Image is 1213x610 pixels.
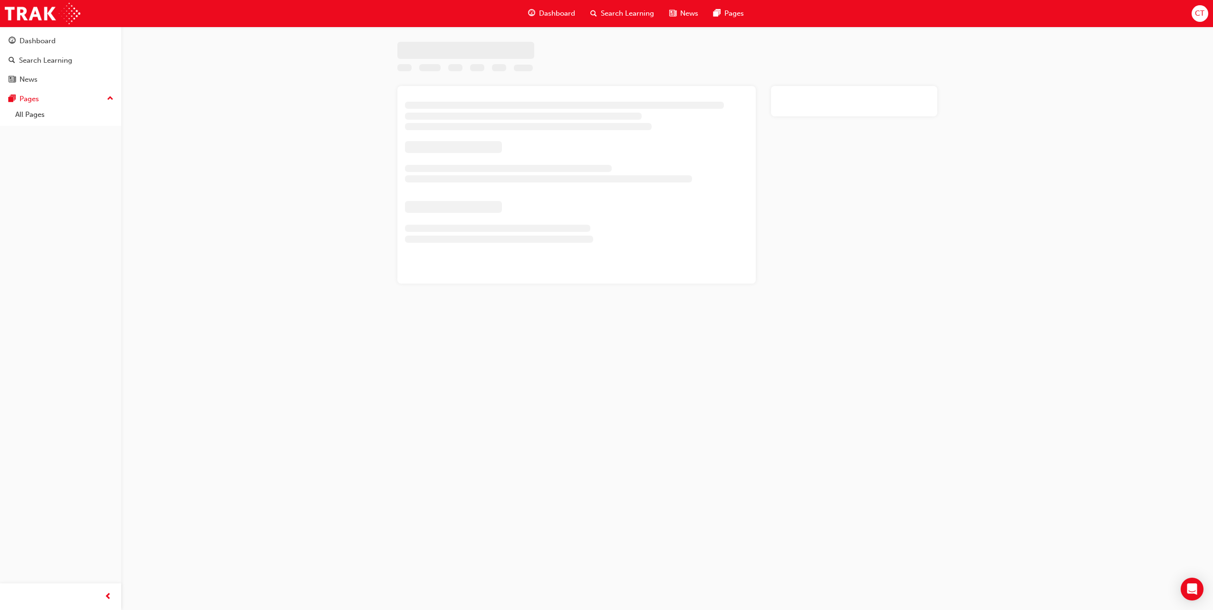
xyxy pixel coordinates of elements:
[724,8,744,19] span: Pages
[4,32,117,50] a: Dashboard
[669,8,676,19] span: news-icon
[520,4,583,23] a: guage-iconDashboard
[713,8,721,19] span: pages-icon
[583,4,662,23] a: search-iconSearch Learning
[1181,578,1203,600] div: Open Intercom Messenger
[590,8,597,19] span: search-icon
[4,90,117,108] button: Pages
[9,57,15,65] span: search-icon
[1192,5,1208,22] button: CT
[9,76,16,84] span: news-icon
[706,4,751,23] a: pages-iconPages
[11,107,117,122] a: All Pages
[19,55,72,66] div: Search Learning
[1195,8,1204,19] span: CT
[9,95,16,104] span: pages-icon
[19,74,38,85] div: News
[4,30,117,90] button: DashboardSearch LearningNews
[528,8,535,19] span: guage-icon
[19,36,56,47] div: Dashboard
[105,591,112,603] span: prev-icon
[601,8,654,19] span: Search Learning
[662,4,706,23] a: news-iconNews
[4,52,117,69] a: Search Learning
[4,71,117,88] a: News
[514,65,533,73] span: Learning resource code
[19,94,39,105] div: Pages
[9,37,16,46] span: guage-icon
[5,3,80,24] img: Trak
[107,93,114,105] span: up-icon
[680,8,698,19] span: News
[539,8,575,19] span: Dashboard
